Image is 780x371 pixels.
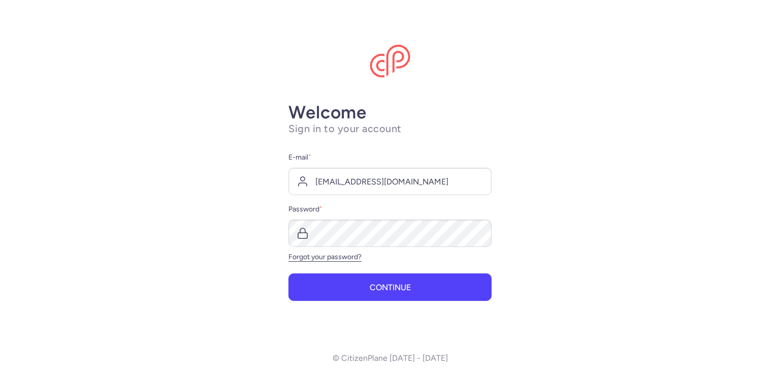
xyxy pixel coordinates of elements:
[288,203,492,215] label: Password
[288,168,492,195] input: user@example.com
[288,122,492,135] h1: Sign in to your account
[333,354,448,363] p: © CitizenPlane [DATE] - [DATE]
[288,273,492,301] button: Continue
[370,283,411,292] span: Continue
[288,253,362,261] a: Forgot your password?
[288,151,492,164] label: E-mail
[288,102,367,123] strong: Welcome
[370,45,410,78] img: CitizenPlane logo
